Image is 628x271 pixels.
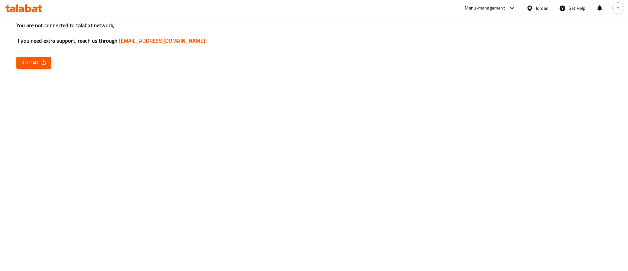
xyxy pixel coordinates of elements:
[536,5,549,12] div: Jordan
[119,36,205,46] a: [EMAIL_ADDRESS][DOMAIN_NAME]
[16,57,51,69] button: Reload
[16,22,612,45] h3: You are not connected to talabat network, If you need extra support, reach us through
[465,4,505,12] div: Menu-management
[22,59,46,67] span: Reload
[617,5,619,12] span: Y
